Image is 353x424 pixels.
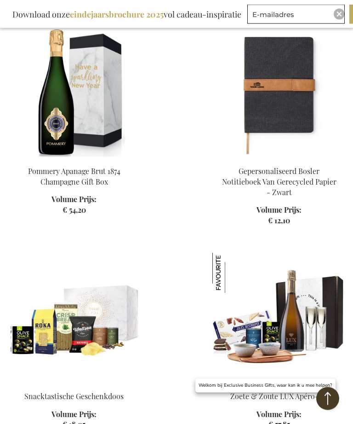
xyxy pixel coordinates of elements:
[8,5,245,24] div: Download onze vol cadeau-inspiratie
[63,205,86,215] span: € 54,20
[268,216,290,226] span: € 12,10
[7,380,141,389] a: Snacktastic Gift Box
[247,5,345,24] input: E-mailadres
[212,155,346,164] a: Personalised Bosler Recycled Paper Notebook - Black
[212,28,346,157] img: Personalised Bosler Recycled Paper Notebook - Black
[7,28,141,157] img: Pommery Apanage Brut 1874 Champagne Gift Box
[70,9,164,20] b: eindejaarsbrochure 2025
[334,9,345,20] div: Close
[51,195,97,205] span: Volume Prijs:
[256,205,302,227] a: Volume Prijs: € 12,10
[222,167,336,197] a: Gepersonaliseerd Bosler Notitieboek Van Gerecycled Papier - Zwart
[24,392,124,401] a: Snacktastische Geschenkdoos
[212,253,252,293] img: Zoete & Zoute LUX Apéro-set
[336,12,342,17] img: Close
[247,5,347,27] form: marketing offers and promotions
[230,392,328,401] a: Zoete & Zoute LUX Apéro-set
[7,155,141,164] a: Pommery Apanage Brut 1874 Champagne Gift Box
[256,205,302,216] span: Volume Prijs:
[51,195,97,216] a: Volume Prijs: € 54,20
[28,167,120,187] a: Pommery Apanage Brut 1874 Champagne Gift Box
[256,410,302,420] span: Volume Prijs:
[51,410,97,420] span: Volume Prijs:
[212,253,346,382] img: Sweet & Salty LUXury Apéro Set
[7,253,141,382] img: Snacktastic Gift Box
